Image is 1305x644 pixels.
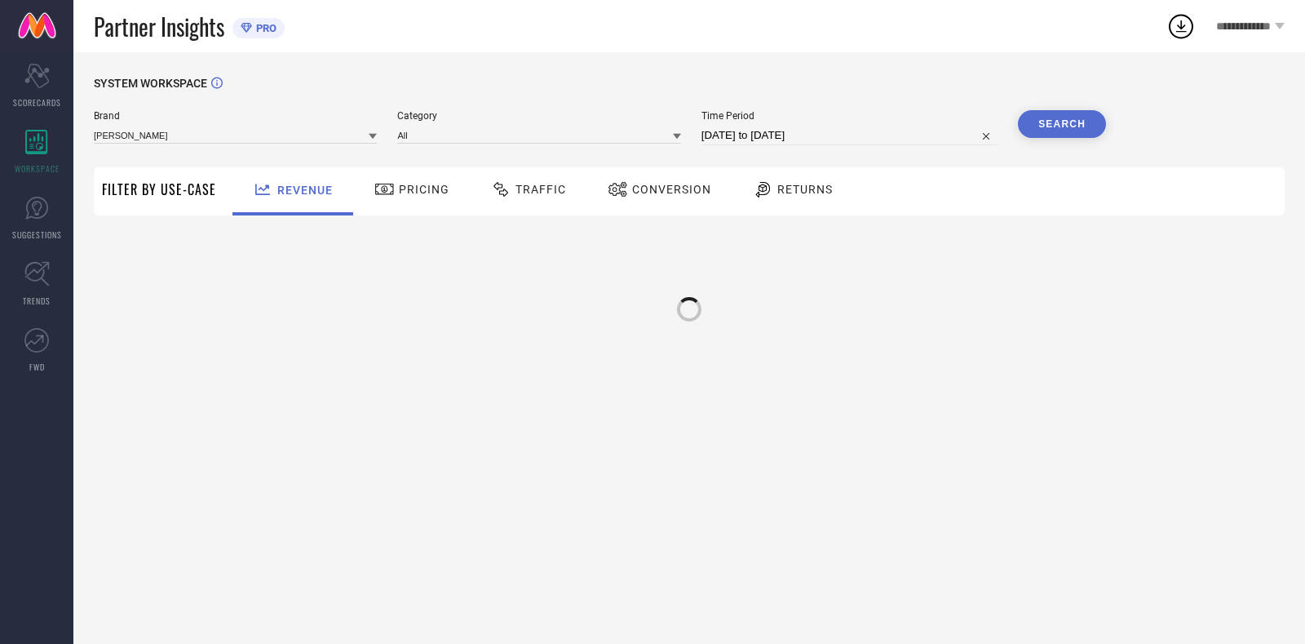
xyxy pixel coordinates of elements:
span: Pricing [399,183,449,196]
button: Search [1018,110,1106,138]
span: Time Period [701,110,998,122]
span: PRO [252,22,276,34]
span: Partner Insights [94,10,224,43]
span: WORKSPACE [15,162,60,175]
span: Filter By Use-Case [102,180,216,199]
span: SYSTEM WORKSPACE [94,77,207,90]
div: Open download list [1166,11,1196,41]
span: Conversion [632,183,711,196]
span: Returns [777,183,833,196]
span: FWD [29,361,45,373]
span: Traffic [515,183,566,196]
span: SCORECARDS [13,96,61,109]
span: TRENDS [23,295,51,307]
span: Brand [94,110,377,122]
span: Revenue [277,184,333,197]
input: Select time period [701,126,998,145]
span: Category [397,110,680,122]
span: SUGGESTIONS [12,229,62,241]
